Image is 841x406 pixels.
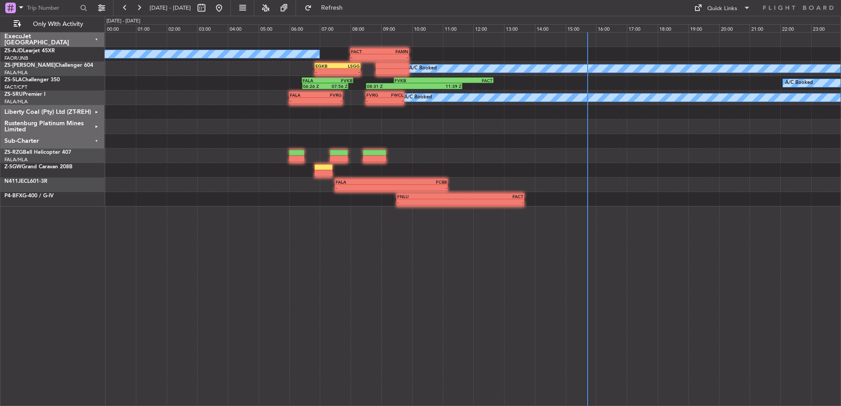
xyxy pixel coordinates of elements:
div: 06:26 Z [303,83,325,89]
div: A/C Booked [785,76,813,90]
div: 08:00 [351,24,381,32]
div: 04:00 [228,24,259,32]
div: 02:00 [167,24,197,32]
div: - [351,54,380,60]
div: 18:00 [658,24,688,32]
a: ZS-RZGBell Helicopter 407 [4,150,71,155]
a: ZS-AJDLearjet 45XR [4,48,55,54]
div: 01:00 [136,24,167,32]
div: LSGG [337,63,360,69]
a: P4-BFXG-400 / G-IV [4,193,54,199]
div: A/C Booked [404,91,432,104]
div: 07:00 [320,24,351,32]
div: FNLU [397,194,461,199]
button: Refresh [300,1,353,15]
a: FAOR/JNB [4,55,28,62]
div: FACT [460,194,523,199]
span: Refresh [314,5,351,11]
span: [DATE] - [DATE] [150,4,191,12]
div: 17:00 [627,24,658,32]
div: FALA [290,92,316,98]
div: FALA [336,179,391,185]
div: - [391,185,447,190]
div: 03:00 [197,24,228,32]
div: - [385,98,403,103]
div: - [460,199,523,205]
div: FVKB [395,78,444,83]
div: - [315,69,338,74]
div: 19:00 [688,24,719,32]
a: FACT/CPT [4,84,27,91]
div: 21:00 [750,24,780,32]
div: 06:00 [289,24,320,32]
div: - [397,199,461,205]
div: FACT [351,49,380,54]
div: FWCL [385,92,403,98]
div: 00:00 [105,24,136,32]
div: 14:00 [535,24,566,32]
div: FACT [444,78,493,83]
div: A/C Booked [409,62,437,75]
div: FVRG [366,92,385,98]
a: FALA/HLA [4,98,28,105]
span: ZS-[PERSON_NAME] [4,63,55,68]
div: - [290,98,316,103]
div: - [366,98,385,103]
div: - [337,69,360,74]
span: ZS-SLA [4,77,22,83]
div: 20:00 [719,24,750,32]
span: P4-BFX [4,193,22,199]
a: FALA/HLA [4,69,28,76]
a: ZS-[PERSON_NAME]Challenger 604 [4,63,93,68]
span: Z-SGW [4,164,22,170]
a: ZS-SRUPremier I [4,92,45,97]
div: 05:00 [259,24,289,32]
div: 07:56 Z [325,83,347,89]
div: 16:00 [596,24,627,32]
div: - [336,185,391,190]
input: Trip Number [27,1,77,14]
span: Only With Activity [23,21,93,27]
div: Quick Links [707,4,737,13]
div: EGKB [315,63,338,69]
div: [DATE] - [DATE] [106,18,140,25]
div: - [380,54,408,60]
div: 10:00 [412,24,443,32]
div: 11:39 Z [414,83,462,89]
div: FALA [303,78,327,83]
span: ZS-SRU [4,92,23,97]
div: 13:00 [504,24,535,32]
div: FVRG [316,92,342,98]
div: FVKB [327,78,352,83]
div: 09:00 [381,24,412,32]
span: ZS-AJD [4,48,23,54]
a: FALA/HLA [4,156,28,163]
a: Z-SGWGrand Caravan 208B [4,164,73,170]
a: ZS-SLAChallenger 350 [4,77,60,83]
button: Only With Activity [10,17,95,31]
div: 22:00 [780,24,811,32]
button: Quick Links [690,1,755,15]
div: 11:00 [443,24,474,32]
a: N411JECL601-3R [4,179,48,184]
span: ZS-RZG [4,150,23,155]
div: FCBB [391,179,447,185]
div: 12:00 [473,24,504,32]
span: N411JE [4,179,24,184]
div: - [316,98,342,103]
div: 15:00 [566,24,596,32]
div: 08:31 Z [367,83,414,89]
div: FAMN [380,49,408,54]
